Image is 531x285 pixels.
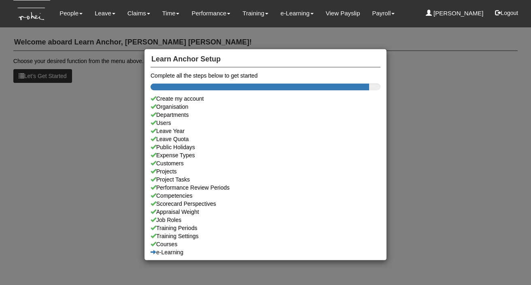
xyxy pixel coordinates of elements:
[151,135,380,143] a: Leave Quota
[151,103,380,111] a: Organisation
[151,159,380,167] a: Customers
[151,127,380,135] a: Leave Year
[151,248,380,256] a: e-Learning
[151,192,380,200] a: Competencies
[151,175,380,184] a: Project Tasks
[151,224,380,232] a: Training Periods
[151,208,380,216] a: Appraisal Weight
[151,143,380,151] a: Public Holidays
[151,119,380,127] a: Users
[151,200,380,208] a: Scorecard Perspectives
[151,240,380,248] a: Courses
[151,51,380,68] h4: Learn Anchor Setup
[151,111,380,119] a: Departments
[151,151,380,159] a: Expense Types
[151,232,380,240] a: Training Settings
[151,167,380,175] a: Projects
[151,95,380,103] div: Create my account
[151,72,380,80] div: Complete all the steps below to get started
[151,216,380,224] a: Job Roles
[151,184,380,192] a: Performance Review Periods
